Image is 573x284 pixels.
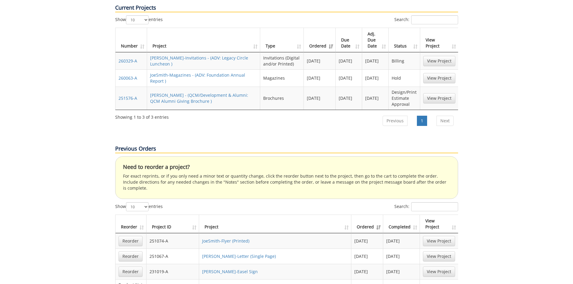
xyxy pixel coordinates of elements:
[336,52,362,69] td: [DATE]
[423,267,455,277] a: View Project
[423,56,455,66] a: View Project
[115,4,458,12] p: Current Projects
[119,251,143,261] a: Reorder
[304,87,336,110] td: [DATE]
[417,116,427,126] a: 1
[394,202,458,211] label: Search:
[351,249,383,264] td: [DATE]
[336,28,362,52] th: Due Date: activate to sort column ascending
[423,251,455,261] a: View Project
[336,69,362,87] td: [DATE]
[126,15,149,24] select: Showentries
[115,202,163,211] label: Show entries
[423,93,455,103] a: View Project
[383,215,420,233] th: Completed: activate to sort column ascending
[116,28,147,52] th: Number: activate to sort column ascending
[389,52,420,69] td: Billing
[420,215,458,233] th: View Project: activate to sort column ascending
[351,233,383,249] td: [DATE]
[146,264,199,279] td: 231019-A
[351,264,383,279] td: [DATE]
[119,95,137,101] a: 251576-A
[119,236,143,246] a: Reorder
[119,75,137,81] a: 260063-A
[423,73,455,83] a: View Project
[260,28,304,52] th: Type: activate to sort column ascending
[336,87,362,110] td: [DATE]
[119,58,137,64] a: 260329-A
[423,236,455,246] a: View Project
[304,52,336,69] td: [DATE]
[411,15,458,24] input: Search:
[383,249,420,264] td: [DATE]
[389,87,420,110] td: Design/Print Estimate Approval
[126,202,149,211] select: Showentries
[119,267,143,277] a: Reorder
[202,238,249,244] a: JoeSmith-Flyer (Printed)
[116,215,146,233] th: Reorder: activate to sort column ascending
[202,253,276,259] a: [PERSON_NAME]-Letter (Single Page)
[304,69,336,87] td: [DATE]
[115,145,458,153] p: Previous Orders
[362,28,389,52] th: Adj. Due Date: activate to sort column ascending
[362,52,389,69] td: [DATE]
[150,72,245,84] a: JoeSmith-Magazines - (ADV: Foundation Annual Report )
[150,92,248,104] a: [PERSON_NAME] - (QCM/Development & Alumni: QCM Alumni Giving Brochure )
[147,28,260,52] th: Project: activate to sort column ascending
[146,233,199,249] td: 251074-A
[115,15,163,24] label: Show entries
[351,215,383,233] th: Ordered: activate to sort column ascending
[260,87,304,110] td: Brochures
[362,69,389,87] td: [DATE]
[146,249,199,264] td: 251067-A
[115,112,169,120] div: Showing 1 to 3 of 3 entries
[362,87,389,110] td: [DATE]
[260,52,304,69] td: Invitations (Digital and/or Printed)
[199,215,351,233] th: Project: activate to sort column ascending
[150,55,248,67] a: [PERSON_NAME]-Invitations - (ADV: Legacy Circle Luncheon )
[383,264,420,279] td: [DATE]
[383,116,408,126] a: Previous
[394,15,458,24] label: Search:
[260,69,304,87] td: Magazines
[123,173,450,191] p: For exact reprints, or if you only need a minor text or quantity change, click the reorder button...
[436,116,454,126] a: Next
[202,269,258,274] a: [PERSON_NAME]-Easel Sign
[420,28,458,52] th: View Project: activate to sort column ascending
[123,164,450,170] h4: Need to reorder a project?
[411,202,458,211] input: Search:
[389,28,420,52] th: Status: activate to sort column ascending
[146,215,199,233] th: Project ID: activate to sort column ascending
[383,233,420,249] td: [DATE]
[389,69,420,87] td: Hold
[304,28,336,52] th: Ordered: activate to sort column ascending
